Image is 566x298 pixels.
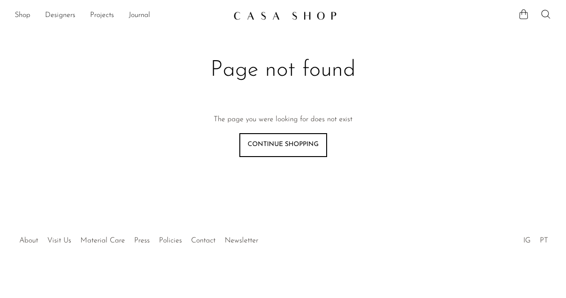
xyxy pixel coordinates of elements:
[137,56,429,84] h1: Page not found
[159,237,182,244] a: Policies
[90,10,114,22] a: Projects
[19,237,38,244] a: About
[523,237,531,244] a: IG
[15,8,226,23] ul: NEW HEADER MENU
[15,10,30,22] a: Shop
[214,114,352,126] p: The page you were looking for does not exist
[134,237,150,244] a: Press
[129,10,150,22] a: Journal
[191,237,215,244] a: Contact
[15,230,263,247] ul: Quick links
[15,8,226,23] nav: Desktop navigation
[47,237,71,244] a: Visit Us
[540,237,548,244] a: PT
[45,10,75,22] a: Designers
[519,230,553,247] ul: Social Medias
[239,133,327,157] a: Continue shopping
[80,237,125,244] a: Material Care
